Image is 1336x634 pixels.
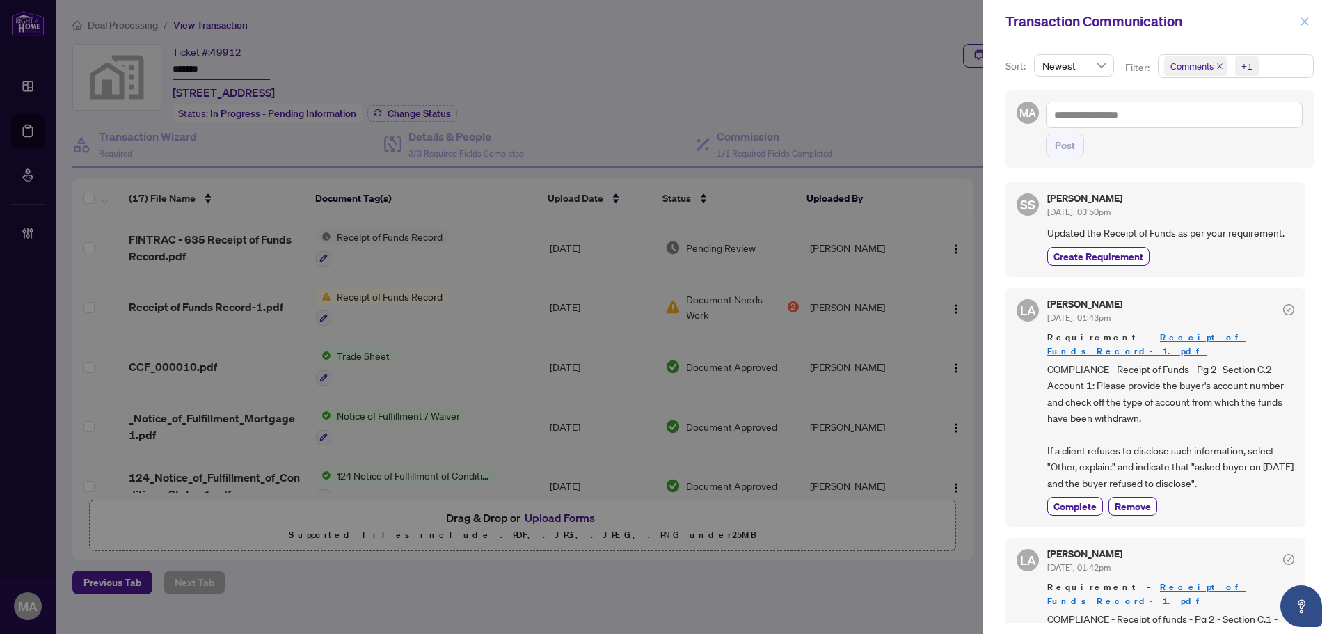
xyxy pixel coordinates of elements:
[1241,59,1252,73] div: +1
[1053,249,1143,264] span: Create Requirement
[1047,247,1150,266] button: Create Requirement
[1283,554,1294,565] span: check-circle
[1020,195,1035,214] span: SS
[1047,225,1294,241] span: Updated the Receipt of Funds as per your requirement.
[1047,549,1122,559] h5: [PERSON_NAME]
[1047,581,1246,607] a: Receipt of Funds Record-1.pdf
[1020,301,1036,320] span: LA
[1053,499,1097,514] span: Complete
[1280,585,1322,627] button: Open asap
[1005,11,1296,32] div: Transaction Communication
[1108,497,1157,516] button: Remove
[1283,304,1294,315] span: check-circle
[1047,312,1111,323] span: [DATE], 01:43pm
[1125,60,1152,75] p: Filter:
[1170,59,1214,73] span: Comments
[1047,497,1103,516] button: Complete
[1300,17,1310,26] span: close
[1047,331,1294,358] span: Requirement -
[1047,331,1246,357] a: Receipt of Funds Record-1.pdf
[1047,562,1111,573] span: [DATE], 01:42pm
[1115,499,1151,514] span: Remove
[1047,299,1122,309] h5: [PERSON_NAME]
[1164,56,1227,76] span: Comments
[1042,55,1106,76] span: Newest
[1216,63,1223,70] span: close
[1005,58,1028,74] p: Sort:
[1019,104,1036,121] span: MA
[1047,207,1111,217] span: [DATE], 03:50pm
[1047,361,1294,491] span: COMPLIANCE - Receipt of Funds - Pg 2- Section C.2 - Account 1: Please provide the buyer's account...
[1046,134,1084,157] button: Post
[1020,550,1036,570] span: LA
[1047,580,1294,608] span: Requirement -
[1047,193,1122,203] h5: [PERSON_NAME]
